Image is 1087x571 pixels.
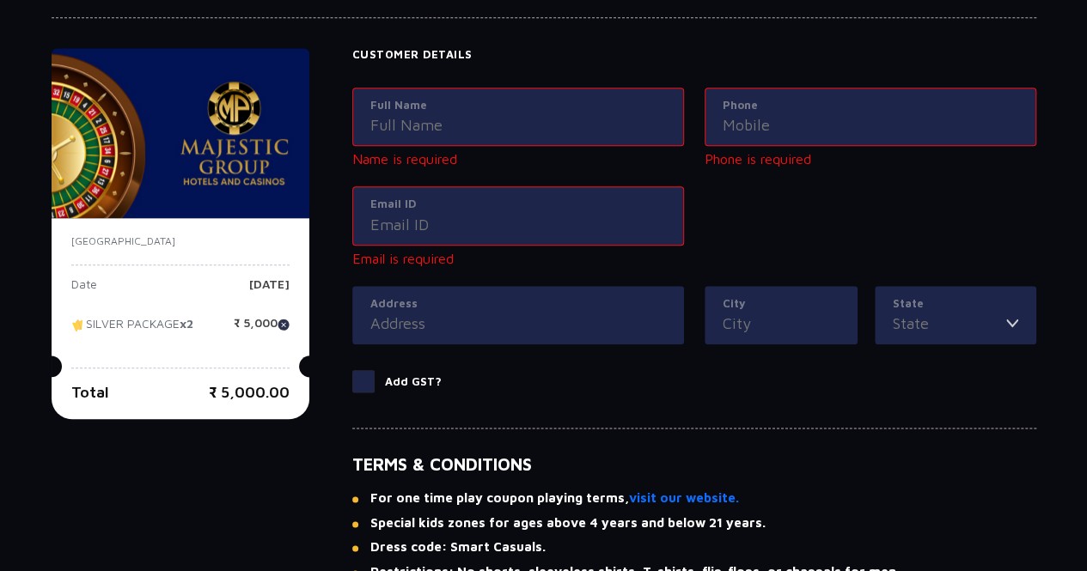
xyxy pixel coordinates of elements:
[893,312,1006,335] input: State
[352,149,684,169] p: Name is required
[370,97,666,114] label: Full Name
[352,454,1036,475] h5: TERMS & CONDITIONS
[352,513,1036,533] li: Special kids zones for ages above 4 years and below 21 years.
[723,295,840,313] label: City
[209,380,290,404] p: ₹ 5,000.00
[893,295,1018,313] label: State
[352,248,684,269] p: Email is required
[249,278,290,304] p: [DATE]
[352,48,1036,62] h4: Customer Details
[1006,312,1018,335] img: toggler icon
[723,312,840,335] input: City
[370,312,666,335] input: Address
[234,317,290,343] p: ₹ 5,000
[370,295,666,313] label: Address
[71,380,109,404] p: Total
[705,149,1036,169] p: Phone is required
[71,278,97,304] p: Date
[629,489,739,508] a: visit our website.
[370,213,666,236] input: Email ID
[180,316,193,331] strong: x2
[723,113,1018,137] input: Mobile
[370,113,666,137] input: Full Name
[370,196,666,213] label: Email ID
[52,48,309,218] img: majesticPride-banner
[71,234,290,249] p: [GEOGRAPHIC_DATA]
[71,317,86,332] img: tikcet
[352,538,1036,557] li: Dress code: Smart Casuals.
[723,97,1018,114] label: Phone
[71,317,193,343] p: SILVER PACKAGE
[352,489,1036,508] li: For one time play coupon playing terms,
[385,374,442,391] p: Add GST?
